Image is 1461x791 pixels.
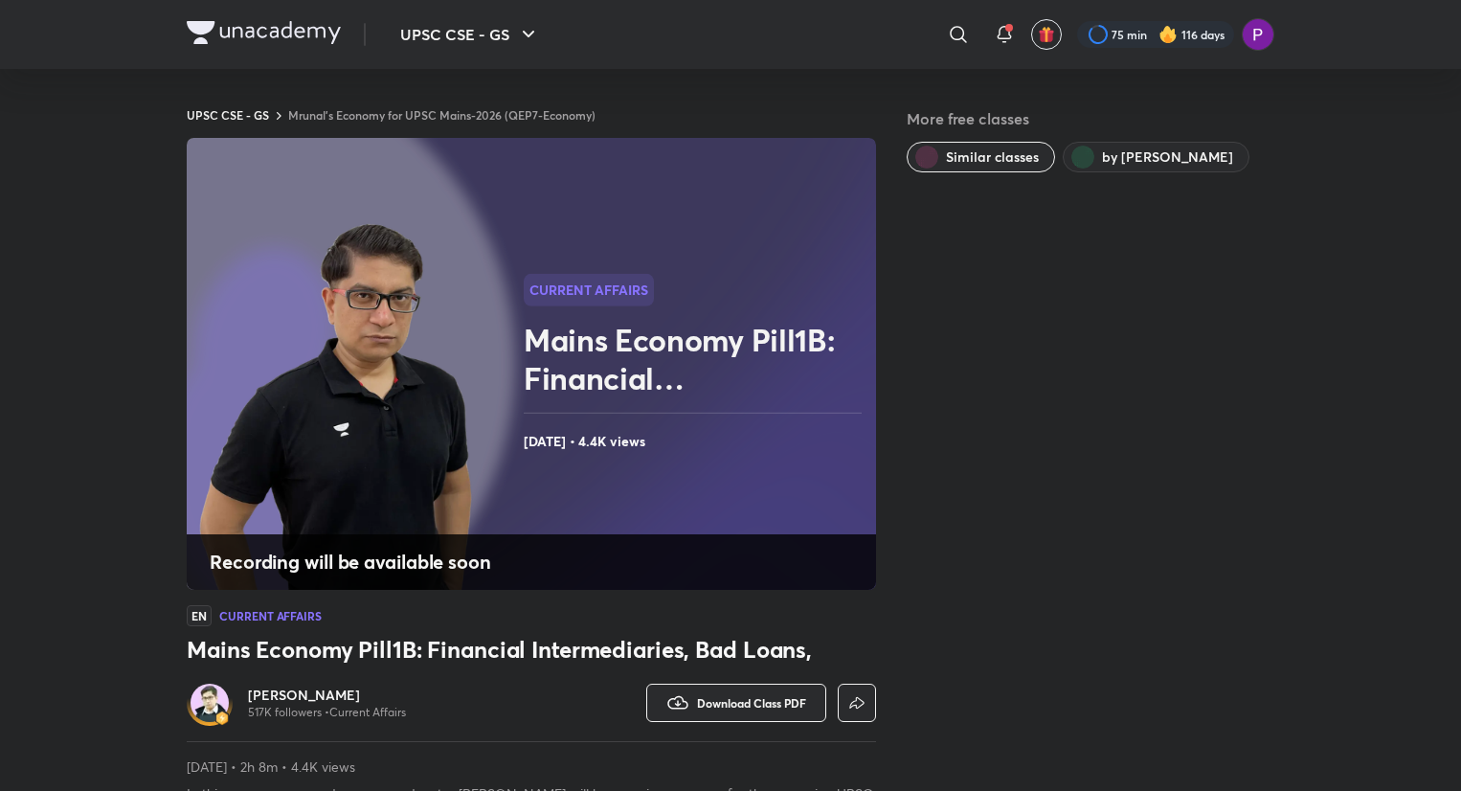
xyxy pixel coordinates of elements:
[646,684,826,722] button: Download Class PDF
[1031,19,1062,50] button: avatar
[187,634,876,665] h3: Mains Economy Pill1B: Financial Intermediaries, Bad Loans,
[946,147,1039,167] span: Similar classes
[1038,26,1055,43] img: avatar
[187,21,341,49] a: Company Logo
[907,142,1055,172] button: Similar classes
[697,695,806,711] span: Download Class PDF
[187,757,876,777] p: [DATE] • 2h 8m • 4.4K views
[524,321,868,397] h2: Mains Economy Pill1B: Financial Intermediaries, Bad Loans,
[524,429,868,454] h4: [DATE] • 4.4K views
[248,705,406,720] p: 517K followers • Current Affairs
[1102,147,1233,167] span: by Mrunal Patel
[219,610,322,621] h4: Current Affairs
[187,680,233,726] a: Avatarbadge
[1242,18,1274,51] img: Preeti Pandey
[907,107,1274,130] h5: More free classes
[1063,142,1249,172] button: by Mrunal Patel
[187,605,212,626] span: EN
[187,107,269,123] a: UPSC CSE - GS
[1158,25,1178,44] img: streak
[215,712,229,725] img: badge
[288,107,596,123] a: Mrunal’s Economy for UPSC Mains-2026 (QEP7-Economy)
[191,684,229,722] img: Avatar
[389,15,551,54] button: UPSC CSE - GS
[187,21,341,44] img: Company Logo
[248,686,406,705] a: [PERSON_NAME]
[210,550,491,575] h4: Recording will be available soon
